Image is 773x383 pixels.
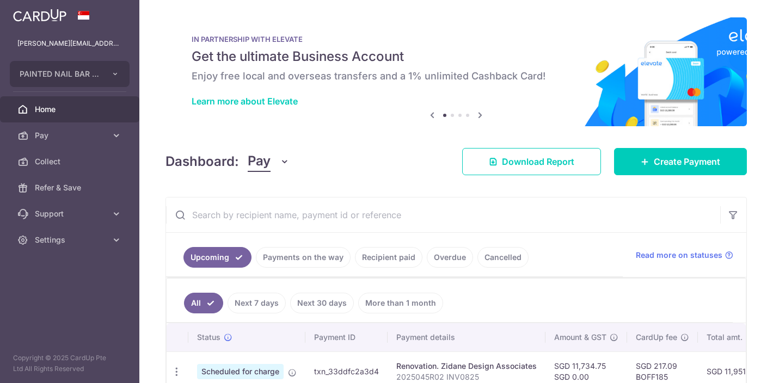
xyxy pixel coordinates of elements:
span: Collect [35,156,107,167]
a: Read more on statuses [636,250,733,261]
h5: Get the ultimate Business Account [192,48,721,65]
span: Read more on statuses [636,250,722,261]
span: Scheduled for charge [197,364,284,379]
a: Overdue [427,247,473,268]
span: Amount & GST [554,332,606,343]
span: Support [35,208,107,219]
p: [PERSON_NAME][EMAIL_ADDRESS][DOMAIN_NAME] [17,38,122,49]
h6: Enjoy free local and overseas transfers and a 1% unlimited Cashback Card! [192,70,721,83]
div: Renovation. Zidane Design Associates [396,361,537,372]
span: Status [197,332,220,343]
span: PAINTED NAIL BAR 2 PTE. LTD. [20,69,100,79]
p: IN PARTNERSHIP WITH ELEVATE [192,35,721,44]
th: Payment ID [305,323,388,351]
span: Download Report [502,155,574,168]
a: Download Report [462,148,601,175]
h4: Dashboard: [165,152,239,171]
span: Home [35,104,107,115]
p: 2025045R02 INV0825 [396,372,537,382]
a: Next 7 days [228,293,286,313]
span: Refer & Save [35,182,107,193]
span: Total amt. [707,332,743,343]
a: Learn more about Elevate [192,96,298,107]
a: More than 1 month [358,293,443,313]
a: Cancelled [477,247,529,268]
a: Recipient paid [355,247,422,268]
img: Renovation banner [165,17,747,126]
span: Pay [35,130,107,141]
a: Payments on the way [256,247,351,268]
button: Pay [248,151,290,172]
a: Upcoming [183,247,251,268]
span: Pay [248,151,271,172]
a: Create Payment [614,148,747,175]
th: Payment details [388,323,545,351]
button: PAINTED NAIL BAR 2 PTE. LTD. [10,61,130,87]
span: Create Payment [654,155,720,168]
a: All [184,293,223,313]
span: CardUp fee [636,332,677,343]
span: Settings [35,234,107,245]
a: Next 30 days [290,293,354,313]
input: Search by recipient name, payment id or reference [166,197,720,232]
img: CardUp [13,9,66,22]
